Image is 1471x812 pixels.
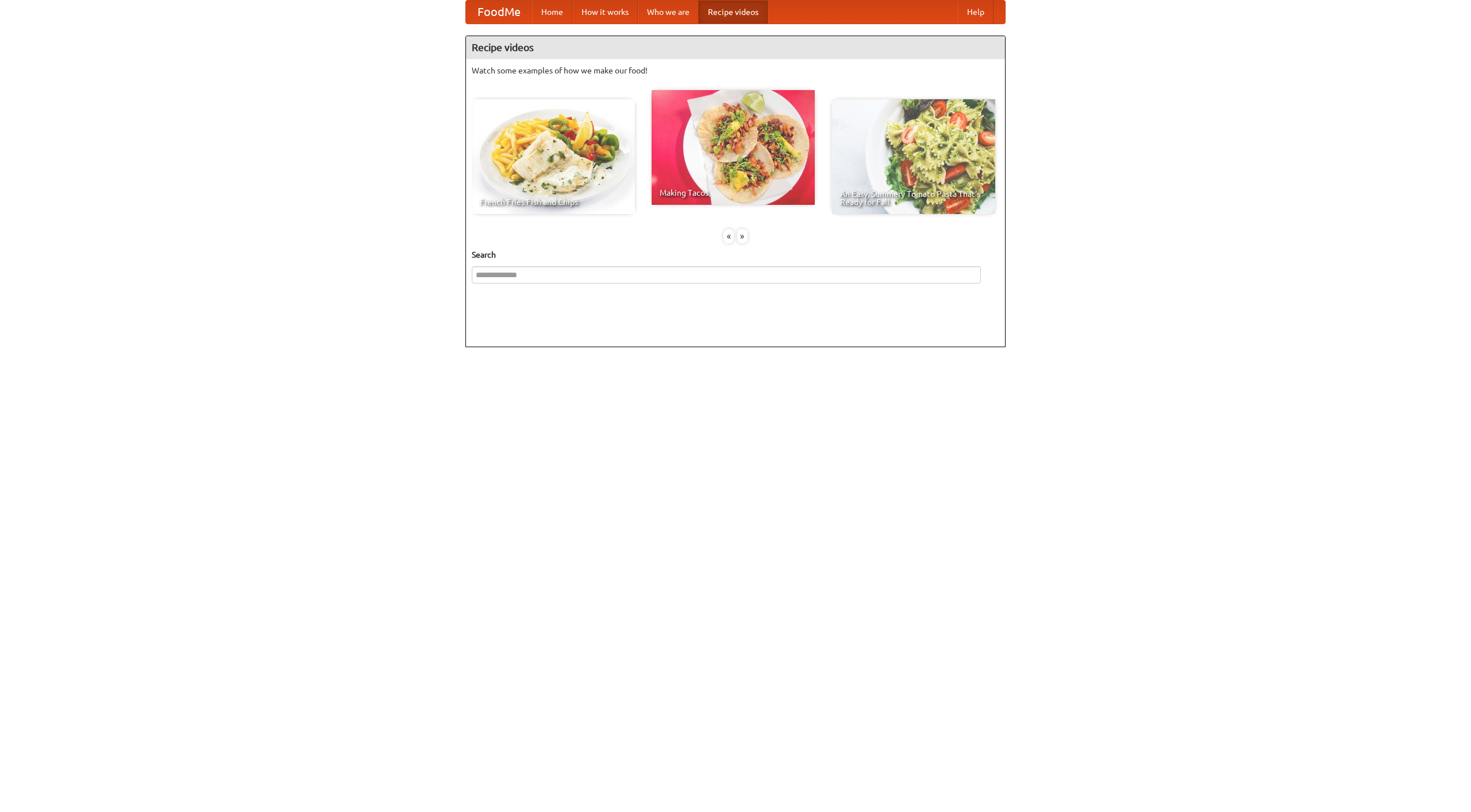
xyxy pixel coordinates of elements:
[572,1,638,24] a: How it works
[660,189,807,197] span: Making Tacos
[480,198,627,206] span: French Fries Fish and Chips
[472,99,635,214] a: French Fries Fish and Chips
[723,229,734,243] div: «
[699,1,768,24] a: Recipe videos
[737,229,748,243] div: »
[840,190,987,206] span: An Easy, Summery Tomato Pasta That's Ready for Fall
[466,36,1005,59] h4: Recipe videos
[472,65,999,76] p: Watch some examples of how we make our food!
[532,1,572,24] a: Home
[638,1,699,24] a: Who we are
[472,249,999,261] h5: Search
[466,1,532,24] a: FoodMe
[652,90,815,205] a: Making Tacos
[958,1,993,24] a: Help
[832,99,995,214] a: An Easy, Summery Tomato Pasta That's Ready for Fall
